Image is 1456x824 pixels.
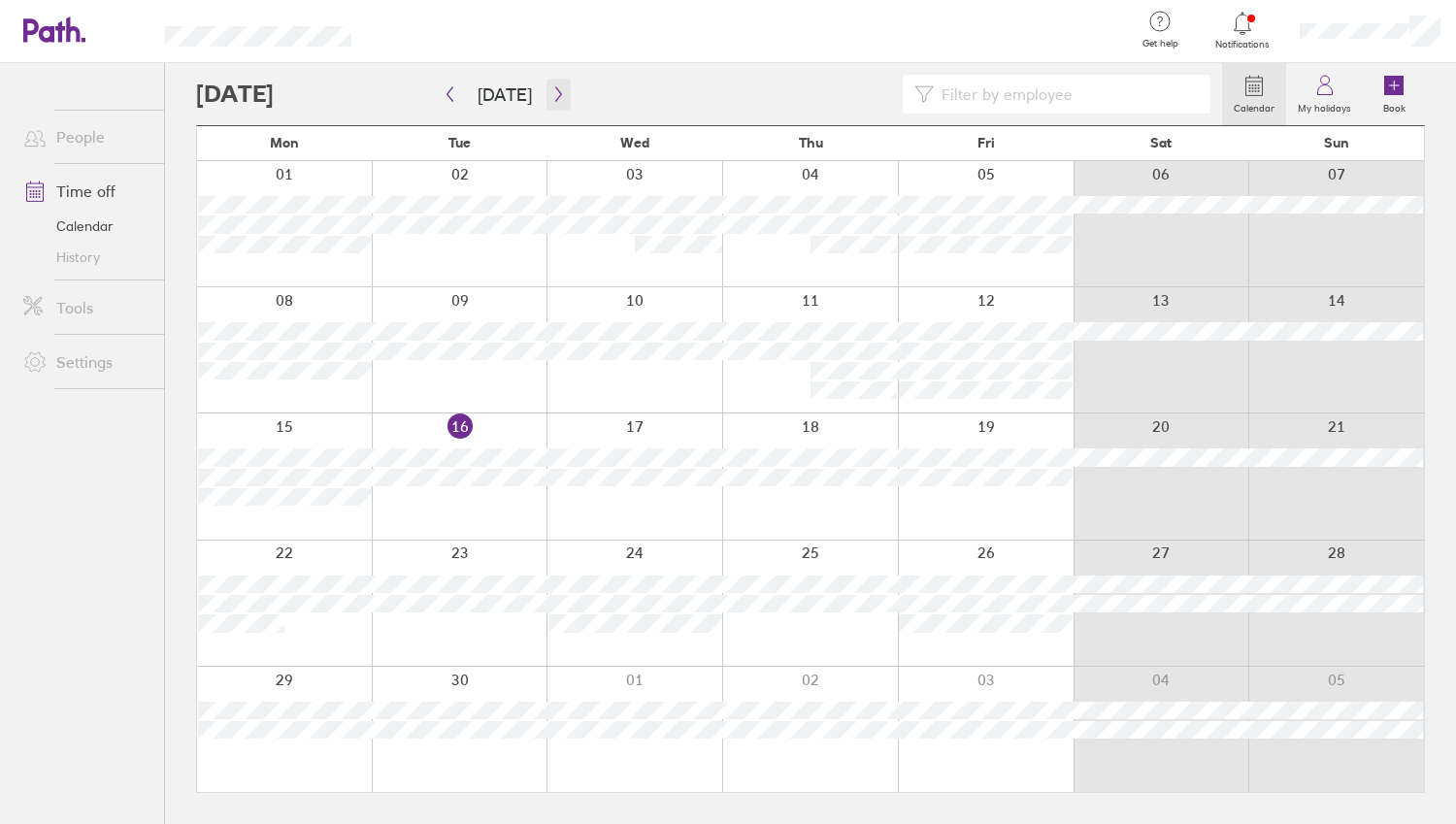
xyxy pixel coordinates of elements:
span: Sun [1324,135,1349,150]
button: [DATE] [462,79,547,111]
span: Sat [1150,135,1172,150]
a: Tools [8,288,164,327]
label: Calendar [1222,97,1286,115]
a: History [8,242,164,273]
a: Time off [8,172,164,211]
label: My holidays [1286,97,1363,115]
span: Get help [1129,38,1192,49]
span: Tue [448,135,471,150]
a: Book [1363,63,1425,125]
input: Filter by employee [934,76,1199,113]
a: Calendar [1222,63,1286,125]
span: Thu [799,135,823,150]
a: People [8,117,164,156]
a: Settings [8,343,164,381]
span: Notifications [1211,39,1274,50]
a: Calendar [8,211,164,242]
a: Notifications [1211,10,1274,50]
label: Book [1372,97,1417,115]
span: Fri [977,135,995,150]
span: Wed [620,135,649,150]
span: Mon [270,135,299,150]
a: My holidays [1286,63,1363,125]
